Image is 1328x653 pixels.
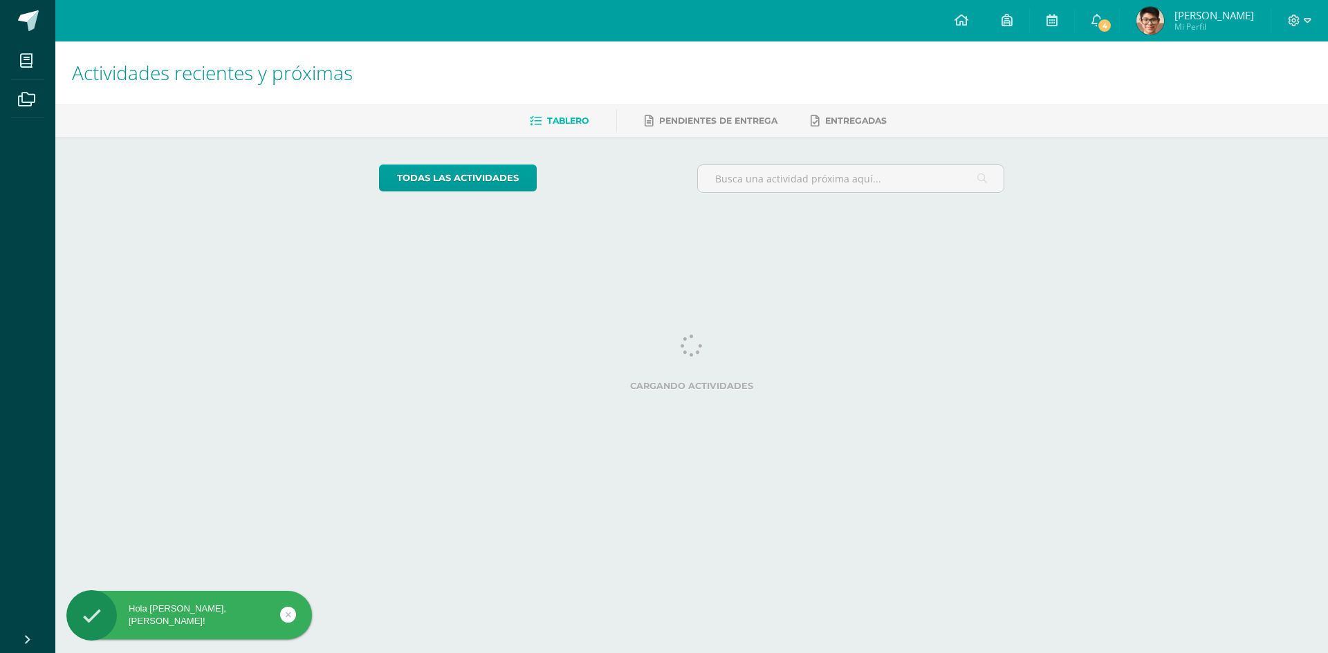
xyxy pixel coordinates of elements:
[379,381,1005,391] label: Cargando actividades
[698,165,1004,192] input: Busca una actividad próxima aquí...
[530,110,589,132] a: Tablero
[1136,7,1164,35] img: 0d4bfcedac1acb55a5ccabe1cfb1a95c.png
[811,110,887,132] a: Entregadas
[1174,21,1254,32] span: Mi Perfil
[66,603,312,627] div: Hola [PERSON_NAME], [PERSON_NAME]!
[1097,18,1112,33] span: 4
[379,164,537,191] a: todas las Actividades
[1174,8,1254,22] span: [PERSON_NAME]
[825,115,887,126] span: Entregadas
[645,110,777,132] a: Pendientes de entrega
[547,115,589,126] span: Tablero
[659,115,777,126] span: Pendientes de entrega
[72,59,353,86] span: Actividades recientes y próximas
